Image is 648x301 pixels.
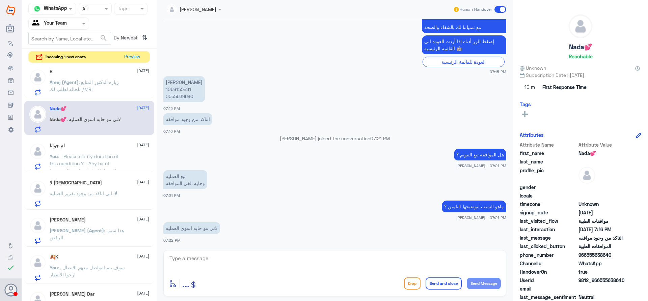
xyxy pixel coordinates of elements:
div: العودة للقائمة الرئيسية [423,57,505,67]
img: defaultAdmin.png [29,217,46,234]
span: true [578,268,627,275]
span: 07:22 PM [163,238,181,242]
span: : سوف يتم التواصل معهم للاتصال , ارجوا الانتظار [50,265,125,277]
span: email [520,285,577,292]
span: : - Please clarify duration of this condition ? - Any hx of trauma ? work related injury ? [50,153,119,173]
p: 25/8/2025, 7:15 PM [163,76,205,102]
span: Nada💕 [50,116,66,122]
span: : زياره الدكتور المتابع للحاله لطلب لك /MRI [50,79,119,92]
p: 25/8/2025, 7:15 PM [422,35,506,54]
p: 25/8/2025, 7:21 PM [163,170,207,189]
button: Send and close [426,277,462,290]
h6: Reachable [569,53,593,59]
span: Unknown [520,64,546,71]
img: whatsapp.png [32,4,42,14]
span: الموافقات الطبية [578,243,627,250]
h5: Ahmad Sartaj Dar [50,291,94,297]
span: timezone [520,201,577,208]
h5: Sarah [50,217,86,223]
button: Avatar [4,283,17,296]
span: Subscription Date : [DATE] [520,71,641,79]
span: last_message [520,234,577,241]
span: null [578,285,627,292]
span: [DATE] [137,68,149,74]
span: You [50,153,58,159]
input: Search by Name, Local etc… [29,32,111,44]
h5: لا اله الا الله [50,180,102,186]
span: gender [520,184,577,191]
span: last_message_sentiment [520,294,577,301]
i: ⇅ [142,32,147,43]
button: Preview [121,52,143,63]
span: By Newest [111,32,139,46]
span: [DATE] [137,290,149,296]
p: 25/8/2025, 7:21 PM [454,149,506,160]
span: 966555638640 [578,251,627,259]
h6: Tags [520,101,531,107]
span: HandoverOn [520,268,577,275]
span: 07:15 PM [163,106,180,111]
h5: B [50,69,53,74]
span: 07:16 PM [163,129,180,133]
span: [DATE] [137,105,149,111]
span: 0 [578,294,627,301]
span: last_clicked_button [520,243,577,250]
span: locale [520,192,577,199]
span: last_name [520,158,577,165]
span: 9812_966555638640 [578,277,627,284]
span: last_visited_flow [520,217,577,224]
i: check [7,264,15,272]
span: Human Handover [460,6,492,12]
img: defaultAdmin.png [29,106,46,123]
h5: 🍂K [50,254,58,260]
span: search [100,34,108,42]
p: 25/8/2025, 7:16 PM [163,113,212,125]
img: Widebot Logo [6,5,15,16]
h5: ام جوانا [50,143,65,149]
span: Attribute Name [520,141,577,148]
span: 07:15 PM [490,69,506,74]
span: 07:21 PM [163,193,180,198]
button: ... [182,276,189,291]
span: phone_number [520,251,577,259]
span: [DATE] [137,179,149,185]
span: UserId [520,277,577,284]
h6: Attributes [520,132,544,138]
span: First Response Time [542,84,587,91]
span: last_interaction [520,226,577,233]
button: Drop [404,277,421,290]
span: null [578,184,627,191]
span: [DATE] [137,253,149,259]
span: 10 m [520,81,540,93]
h5: Nada💕 [569,43,592,51]
span: لا [114,190,117,196]
img: defaultAdmin.png [569,15,592,38]
span: Nada💕 [578,150,627,157]
span: You [50,265,58,270]
img: defaultAdmin.png [29,69,46,86]
span: signup_date [520,209,577,216]
span: incoming 1 new chats [46,54,86,60]
span: Attribute Value [578,141,627,148]
span: Unknown [578,201,627,208]
img: defaultAdmin.png [578,167,595,184]
button: search [100,33,108,44]
span: [PERSON_NAME] (Agent) [50,228,104,233]
p: 25/8/2025, 7:22 PM [163,222,220,234]
img: defaultAdmin.png [29,180,46,197]
p: 25/8/2025, 7:21 PM [442,201,506,212]
span: null [578,192,627,199]
span: [PERSON_NAME] - 07:21 PM [456,215,506,220]
p: [PERSON_NAME] joined the conversation [163,135,506,142]
span: 2025-08-25T16:16:39.715Z [578,226,627,233]
span: [DATE] [137,216,149,222]
img: defaultAdmin.png [29,254,46,271]
span: first_name [520,150,577,157]
span: التاكد من وجود موافقه [578,234,627,241]
h5: Nada💕 [50,106,66,112]
span: ... [182,277,189,289]
span: 07:21 PM [370,136,390,141]
img: yourTeam.svg [32,19,42,29]
span: : لاني مو حابه اسوى العمليه [66,116,121,122]
span: 2 [578,260,627,267]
